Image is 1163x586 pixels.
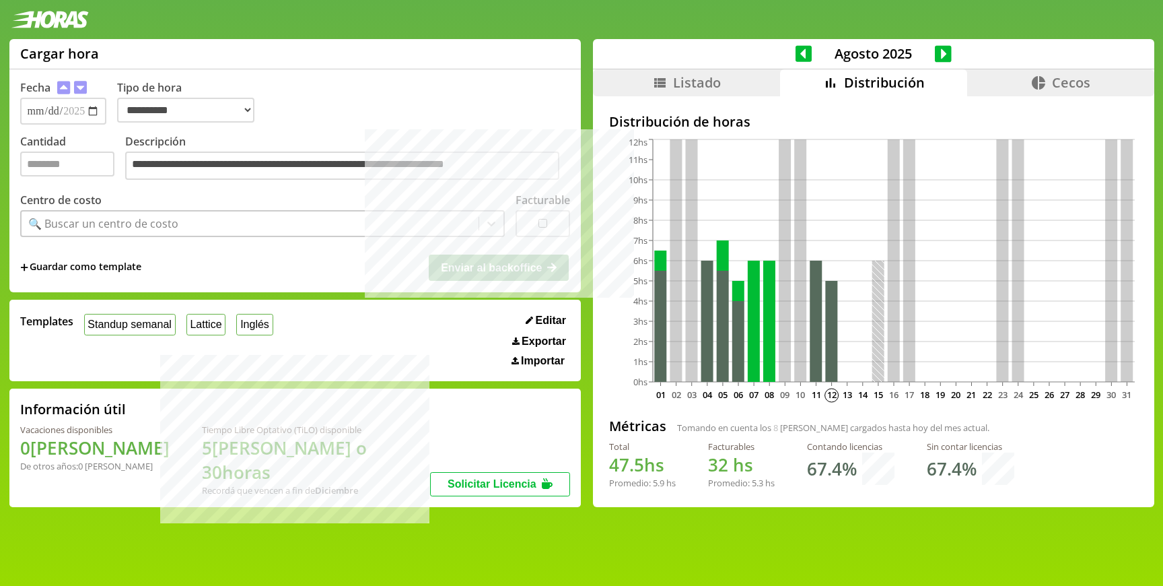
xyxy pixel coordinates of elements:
tspan: 12hs [629,136,647,148]
h1: hs [609,453,676,477]
tspan: 1hs [633,356,647,368]
div: Vacaciones disponibles [20,424,170,436]
button: Inglés [236,314,273,335]
h1: Cargar hora [20,44,99,63]
label: Centro de costo [20,193,102,207]
tspan: 6hs [633,255,647,267]
div: Total [609,441,676,453]
text: 01 [656,389,665,401]
label: Descripción [125,134,570,183]
text: 02 [671,389,680,401]
text: 09 [780,389,789,401]
tspan: 3hs [633,315,647,327]
span: Agosto 2025 [812,44,935,63]
div: Tiempo Libre Optativo (TiLO) disponible [202,424,430,436]
h1: 0 [PERSON_NAME] [20,436,170,460]
tspan: 8hs [633,214,647,226]
h1: 67.4 % [927,457,977,481]
h1: 5 [PERSON_NAME] o 30 horas [202,436,430,484]
span: 32 [708,453,728,477]
label: Tipo de hora [117,80,265,125]
label: Cantidad [20,134,125,183]
div: De otros años: 0 [PERSON_NAME] [20,460,170,472]
tspan: 5hs [633,275,647,287]
text: 11 [811,389,820,401]
button: Editar [522,314,570,327]
h2: Información útil [20,400,126,418]
span: Importar [521,355,565,367]
text: 29 [1091,389,1100,401]
div: Promedio: hs [708,477,775,489]
button: Solicitar Licencia [430,472,570,496]
text: 18 [920,389,929,401]
text: 24 [1013,389,1023,401]
text: 28 [1076,389,1085,401]
text: 12 [826,389,836,401]
text: 23 [997,389,1007,401]
tspan: 9hs [633,194,647,206]
h1: hs [708,453,775,477]
button: Lattice [186,314,226,335]
tspan: 11hs [629,154,647,166]
text: 16 [889,389,898,401]
div: Sin contar licencias [927,441,1014,453]
text: 08 [765,389,774,401]
b: Diciembre [315,484,358,496]
span: Tomando en cuenta los [PERSON_NAME] cargados hasta hoy del mes actual. [677,422,989,434]
span: 5.3 [752,477,763,489]
span: Editar [536,315,566,327]
text: 17 [905,389,914,401]
h2: Distribución de horas [609,112,1138,131]
div: Recordá que vencen a fin de [202,484,430,496]
div: Facturables [708,441,775,453]
label: Facturable [516,193,570,207]
text: 30 [1106,389,1116,401]
select: Tipo de hora [117,98,254,123]
tspan: 2hs [633,335,647,348]
input: Cantidad [20,152,114,176]
text: 26 [1044,389,1053,401]
text: 06 [734,389,743,401]
text: 04 [702,389,712,401]
span: Solicitar Licencia [448,478,536,490]
span: Distribución [844,73,925,92]
text: 13 [842,389,851,401]
span: Templates [20,314,73,329]
span: Listado [673,73,721,92]
text: 21 [966,389,976,401]
div: Contando licencias [807,441,894,453]
text: 07 [749,389,759,401]
text: 22 [982,389,991,401]
h2: Métricas [609,417,666,435]
span: Cecos [1052,73,1090,92]
text: 05 [717,389,727,401]
img: logotipo [11,11,89,28]
button: Exportar [508,335,570,348]
div: 🔍 Buscar un centro de costo [28,216,178,231]
text: 27 [1060,389,1069,401]
text: 10 [796,389,805,401]
text: 03 [686,389,696,401]
span: 47.5 [609,453,644,477]
span: 5.9 [653,477,664,489]
div: Promedio: hs [609,477,676,489]
button: Standup semanal [84,314,176,335]
tspan: 4hs [633,295,647,307]
span: + [20,260,28,275]
span: +Guardar como template [20,260,141,275]
span: 8 [773,422,778,434]
textarea: Descripción [125,152,559,180]
label: Fecha [20,80,50,95]
tspan: 10hs [629,174,647,186]
h1: 67.4 % [807,457,857,481]
text: 14 [857,389,868,401]
tspan: 0hs [633,376,647,388]
span: Exportar [522,335,566,348]
text: 31 [1122,389,1131,401]
text: 20 [951,389,960,401]
text: 19 [936,389,945,401]
tspan: 7hs [633,234,647,247]
text: 15 [873,389,882,401]
text: 25 [1028,389,1038,401]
